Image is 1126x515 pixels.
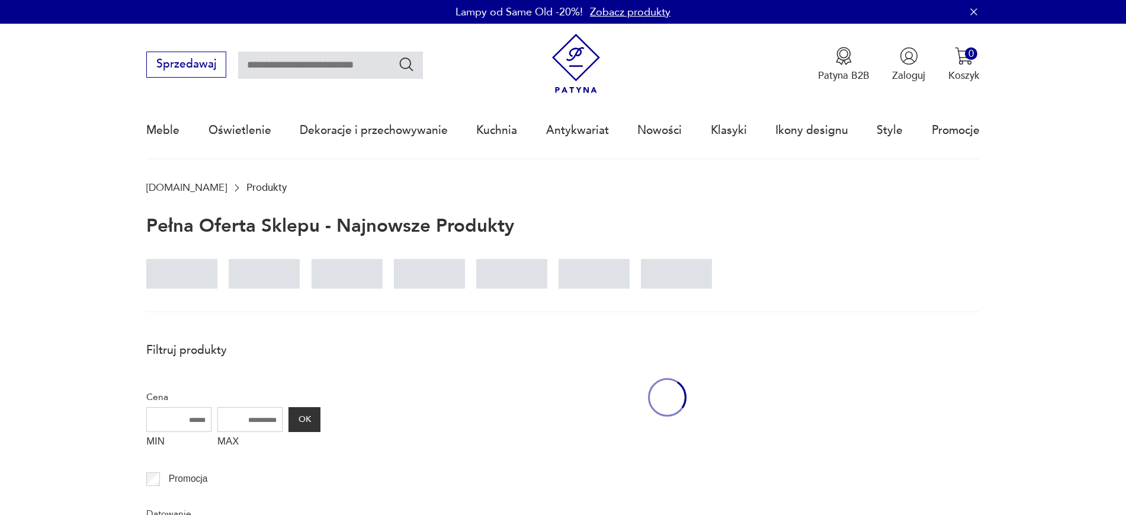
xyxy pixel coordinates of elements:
a: Antykwariat [546,103,609,158]
button: OK [288,407,320,432]
a: Ikona medaluPatyna B2B [818,47,870,82]
div: oval-loading [648,335,686,459]
button: Szukaj [398,56,415,73]
a: Klasyki [711,103,747,158]
p: Cena [146,389,320,405]
a: Nowości [637,103,682,158]
a: [DOMAIN_NAME] [146,182,227,193]
label: MAX [217,432,283,455]
img: Ikona medalu [835,47,853,65]
h1: Pełna oferta sklepu - najnowsze produkty [146,216,514,236]
p: Koszyk [948,69,980,82]
p: Zaloguj [892,69,925,82]
a: Oświetlenie [208,103,271,158]
a: Style [877,103,903,158]
a: Sprzedawaj [146,60,226,70]
label: MIN [146,432,211,455]
p: Lampy od Same Old -20%! [455,5,583,20]
a: Zobacz produkty [590,5,671,20]
button: Patyna B2B [818,47,870,82]
a: Ikony designu [775,103,848,158]
img: Ikonka użytkownika [900,47,918,65]
a: Dekoracje i przechowywanie [300,103,448,158]
img: Patyna - sklep z meblami i dekoracjami vintage [546,34,606,94]
p: Filtruj produkty [146,343,320,358]
a: Promocje [932,103,980,158]
a: Meble [146,103,179,158]
p: Patyna B2B [818,69,870,82]
div: 0 [965,47,977,60]
button: Sprzedawaj [146,52,226,78]
img: Ikona koszyka [955,47,973,65]
button: 0Koszyk [948,47,980,82]
p: Promocja [169,471,208,487]
button: Zaloguj [892,47,925,82]
p: Produkty [246,182,287,193]
a: Kuchnia [476,103,517,158]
